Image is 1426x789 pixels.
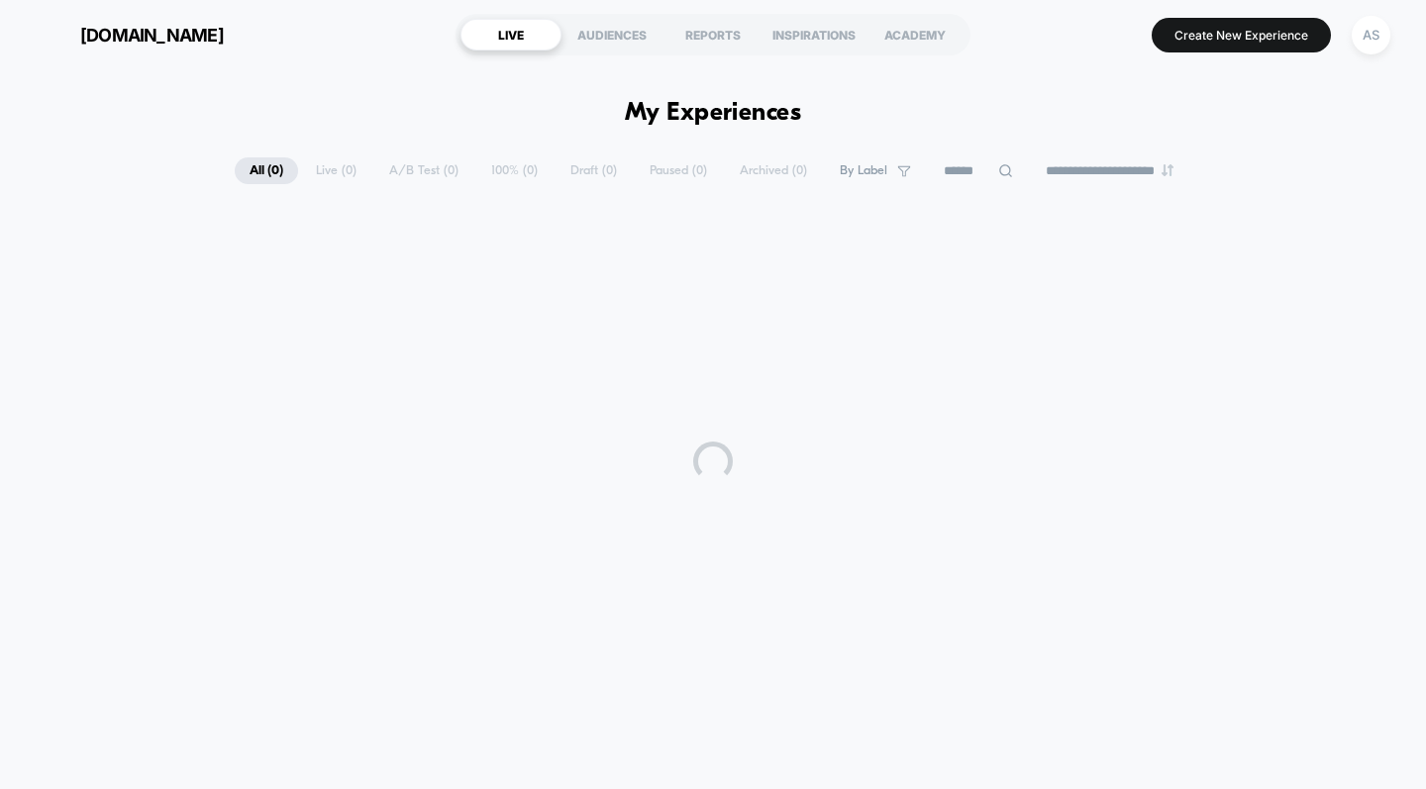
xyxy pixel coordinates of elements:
[561,19,662,50] div: AUDIENCES
[865,19,966,50] div: ACADEMY
[1162,164,1173,176] img: end
[840,163,887,178] span: By Label
[460,19,561,50] div: LIVE
[764,19,865,50] div: INSPIRATIONS
[1152,18,1331,52] button: Create New Experience
[625,99,802,128] h1: My Experiences
[1346,15,1396,55] button: AS
[235,157,298,184] span: All ( 0 )
[30,19,230,50] button: [DOMAIN_NAME]
[80,25,224,46] span: [DOMAIN_NAME]
[662,19,764,50] div: REPORTS
[1352,16,1390,54] div: AS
